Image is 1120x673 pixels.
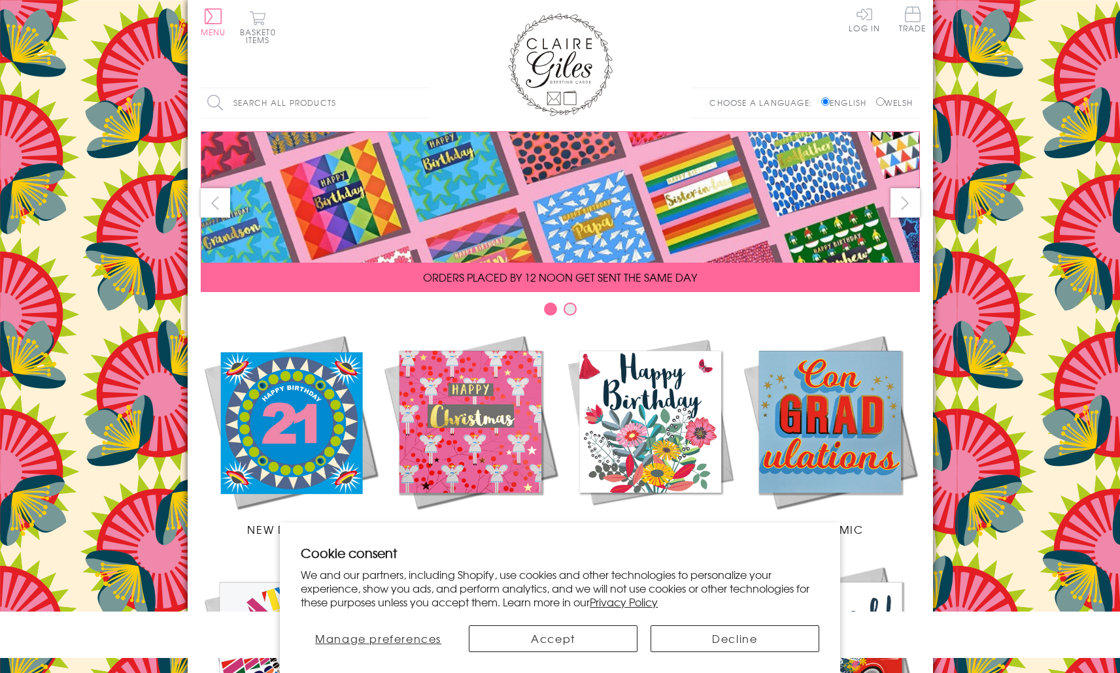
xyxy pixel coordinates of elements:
button: Manage preferences [301,625,456,652]
a: Privacy Policy [590,594,658,610]
span: Birthdays [619,521,681,537]
a: Christmas [381,332,560,537]
div: Carousel Pagination [201,302,920,322]
input: Welsh [876,97,885,106]
button: Menu [201,8,226,36]
button: Carousel Page 1 (Current Slide) [544,303,557,316]
a: Academic [740,332,920,537]
button: prev [201,188,230,218]
span: Christmas [437,521,503,537]
span: New Releases [247,521,333,537]
img: Claire Giles Greetings Cards [508,13,613,116]
h2: Cookie consent [301,544,819,562]
button: Carousel Page 2 [564,303,577,316]
a: Birthdays [560,332,740,537]
input: Search [416,88,430,118]
button: Accept [469,625,637,652]
span: 0 items [246,26,276,46]
span: Menu [201,26,226,38]
a: New Releases [201,332,381,537]
span: Academic [796,521,864,537]
input: English [821,97,830,106]
a: Log In [849,7,880,32]
button: Basket0 items [240,10,276,44]
label: English [821,97,873,108]
button: next [891,188,920,218]
p: Choose a language: [709,97,819,108]
button: Decline [651,625,819,652]
input: Search all products [201,88,430,118]
span: Manage preferences [315,631,441,646]
a: Trade [899,7,926,35]
p: We and our partners, including Shopify, use cookies and other technologies to personalize your ex... [301,568,819,608]
label: Welsh [876,97,913,108]
span: Trade [899,7,926,32]
span: ORDERS PLACED BY 12 NOON GET SENT THE SAME DAY [423,269,697,285]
